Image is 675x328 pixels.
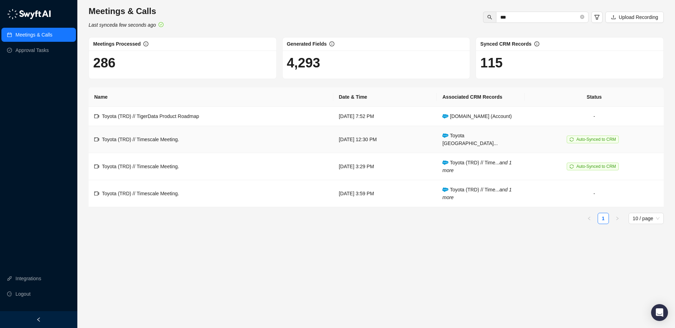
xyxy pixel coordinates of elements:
i: and 1 more [442,187,512,200]
span: left [36,317,41,322]
h1: 4,293 [287,55,466,71]
h3: Meetings & Calls [89,6,163,17]
a: Approval Tasks [15,43,49,57]
span: Auto-Synced to CRM [576,137,616,142]
i: Last synced a few seconds ago [89,22,156,28]
span: video-camera [94,114,99,119]
span: Toyota (TRD) // Timescale Meeting. [102,191,179,196]
span: Upload Recording [619,13,658,21]
span: Toyota (TRD) // Time... [442,160,512,173]
td: [DATE] 3:29 PM [333,153,437,180]
span: 10 / page [633,213,660,224]
span: [DOMAIN_NAME] (Account) [442,113,512,119]
td: - [525,107,664,126]
span: close-circle [580,14,584,21]
td: [DATE] 12:30 PM [333,126,437,153]
span: Toyota (TRD) // TigerData Product Roadmap [102,113,199,119]
a: 1 [598,213,609,224]
td: [DATE] 3:59 PM [333,180,437,207]
span: Synced CRM Records [480,41,531,47]
li: Previous Page [584,213,595,224]
span: Toyota (TRD) // Timescale Meeting. [102,137,179,142]
span: Toyota [GEOGRAPHIC_DATA]... [442,133,497,146]
span: Generated Fields [287,41,327,47]
a: Meetings & Calls [15,28,52,42]
span: info-circle [143,41,148,46]
h1: 286 [93,55,272,71]
th: Associated CRM Records [437,87,525,107]
span: filter [594,14,600,20]
span: left [587,216,591,221]
span: video-camera [94,164,99,169]
button: Upload Recording [605,12,664,23]
th: Name [89,87,333,107]
span: search [487,15,492,20]
h1: 115 [480,55,659,71]
td: [DATE] 7:52 PM [333,107,437,126]
div: Page Size [629,213,664,224]
i: and 1 more [442,160,512,173]
span: video-camera [94,137,99,142]
button: left [584,213,595,224]
span: sync [570,164,574,169]
a: Integrations [15,271,41,286]
span: upload [611,15,616,20]
span: sync [570,137,574,142]
span: check-circle [159,22,163,27]
button: right [612,213,623,224]
span: close-circle [580,15,584,19]
img: logo-05li4sbe.png [7,9,51,19]
span: Meetings Processed [93,41,141,47]
span: info-circle [329,41,334,46]
span: info-circle [534,41,539,46]
span: Logout [15,287,31,301]
span: right [615,216,619,221]
span: logout [7,291,12,296]
th: Date & Time [333,87,437,107]
span: Toyota (TRD) // Time... [442,187,512,200]
td: - [525,180,664,207]
th: Status [525,87,664,107]
span: video-camera [94,191,99,196]
span: Toyota (TRD) // Timescale Meeting. [102,164,179,169]
span: Auto-Synced to CRM [576,164,616,169]
li: Next Page [612,213,623,224]
div: Open Intercom Messenger [651,304,668,321]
